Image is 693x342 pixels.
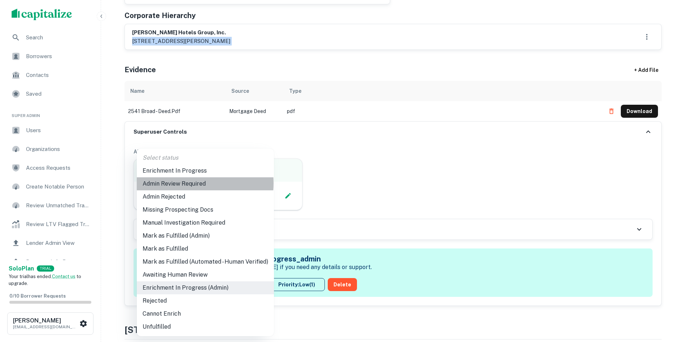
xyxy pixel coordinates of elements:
li: Mark as Fulfilled (Automated - Human Verified) [137,255,274,268]
li: Rejected [137,294,274,307]
li: Enrichment In Progress (Admin) [137,281,274,294]
li: Mark as Fulfilled [137,242,274,255]
iframe: Chat Widget [657,284,693,319]
li: Admin Rejected [137,190,274,203]
li: Enrichment In Progress [137,164,274,177]
li: Cannot Enrich [137,307,274,320]
li: Awaiting Human Review [137,268,274,281]
li: Unfulfilled [137,320,274,333]
li: Missing Prospecting Docs [137,203,274,216]
li: Manual Investigation Required [137,216,274,229]
li: Mark as Fulfilled (Admin) [137,229,274,242]
li: Admin Review Required [137,177,274,190]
